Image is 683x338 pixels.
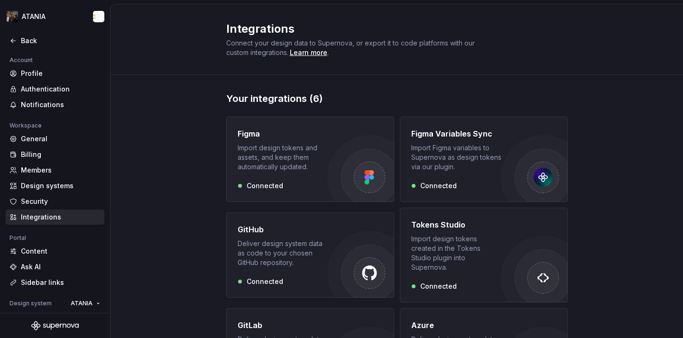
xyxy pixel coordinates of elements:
div: Account [6,55,37,66]
h4: Figma Variables Sync [411,128,492,139]
svg: Supernova Logo [31,321,79,330]
a: Security [6,194,104,209]
a: Members [6,163,104,178]
a: Content [6,244,104,259]
a: Ask AI [6,259,104,274]
h2: Your integrations (6) [226,92,568,105]
div: Portal [6,232,30,244]
a: Learn more [290,48,327,57]
div: General [21,312,101,321]
h4: Figma [238,128,260,139]
div: Profile [21,69,101,78]
button: FigmaImport design tokens and assets, and keep them automatically updated.Connected [226,117,394,202]
button: ATANIANikki Craciun [2,6,108,27]
img: Nikki Craciun [93,11,104,22]
a: Notifications [6,97,104,112]
img: 6406f678-1b55-468d-98ac-69dd53595fce.png [7,11,18,22]
div: Back [21,36,101,46]
button: GitHubDeliver design system data as code to your chosen GitHub repository.Connected [226,208,394,302]
div: ATANIA [22,12,46,21]
div: Import design tokens and assets, and keep them automatically updated. [238,143,328,172]
a: Sidebar links [6,275,104,290]
span: Connect your design data to Supernova, or export it to code platforms with our custom integrations. [226,39,477,56]
div: Deliver design system data as code to your chosen GitHub repository. [238,239,328,267]
div: Design systems [21,181,101,191]
a: General [6,309,104,324]
a: Back [6,33,104,48]
a: General [6,131,104,146]
a: Billing [6,147,104,162]
a: Design systems [6,178,104,193]
div: Sidebar links [21,278,101,287]
h4: Azure [411,320,434,331]
a: Integrations [6,210,104,225]
div: Members [21,165,101,175]
div: Import Figma variables to Supernova as design tokens via our plugin. [411,143,501,172]
a: Profile [6,66,104,81]
h2: Integrations [226,21,556,37]
a: Authentication [6,82,104,97]
span: ATANIA [71,300,92,307]
div: Integrations [21,212,101,222]
div: Authentication [21,84,101,94]
div: Workspace [6,120,46,131]
div: Billing [21,150,101,159]
div: Security [21,197,101,206]
button: Figma Variables SyncImport Figma variables to Supernova as design tokens via our plugin.Connected [400,117,568,202]
div: Content [21,247,101,256]
h4: GitHub [238,224,264,235]
h4: Tokens Studio [411,219,465,230]
div: General [21,134,101,144]
div: Import design tokens created in the Tokens Studio plugin into Supernova. [411,234,501,272]
div: Notifications [21,100,101,110]
div: Design system [6,298,55,309]
span: . [288,49,329,56]
button: Tokens StudioImport design tokens created in the Tokens Studio plugin into Supernova.Connected [400,208,568,302]
div: Ask AI [21,262,101,272]
h4: GitLab [238,320,262,331]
